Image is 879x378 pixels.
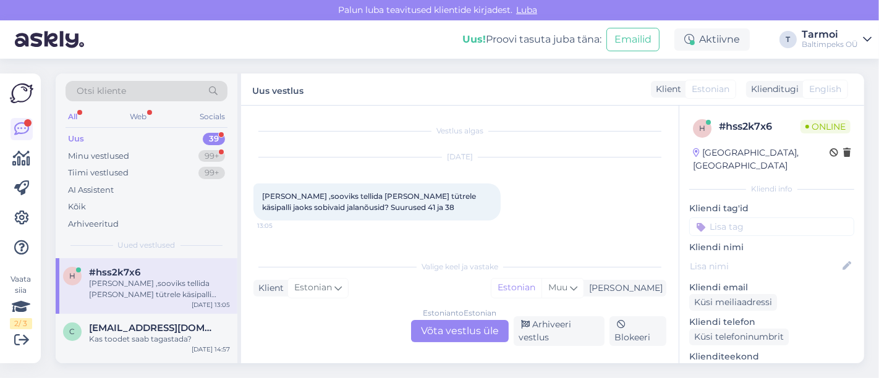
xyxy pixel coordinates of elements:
[802,40,858,49] div: Baltimpeks OÜ
[689,183,854,195] div: Kliendi info
[690,259,840,273] input: Lisa nimi
[257,221,304,230] span: 13:05
[512,4,541,15] span: Luba
[689,217,854,236] input: Lisa tag
[198,150,225,162] div: 99+
[10,318,32,329] div: 2 / 3
[606,28,660,51] button: Emailid
[68,201,86,213] div: Kõik
[253,151,666,162] div: [DATE]
[462,33,486,45] b: Uus!
[253,125,666,136] div: Vestlus algas
[197,109,227,125] div: Socials
[10,274,32,329] div: Vaata siia
[719,119,800,134] div: # hss2k7x6
[253,261,666,272] div: Valige keel ja vastake
[692,83,729,96] span: Estonian
[68,150,129,162] div: Minu vestlused
[423,308,497,319] div: Estonian to Estonian
[68,218,119,230] div: Arhiveeritud
[89,267,140,278] span: #hss2k7x6
[800,120,851,133] span: Online
[253,282,284,295] div: Klient
[779,31,797,48] div: T
[70,327,75,336] span: c
[674,28,750,51] div: Aktiivne
[491,279,541,297] div: Estonian
[689,202,854,215] p: Kliendi tag'id
[118,240,176,251] span: Uued vestlused
[411,320,509,342] div: Võta vestlus üle
[128,109,150,125] div: Web
[198,167,225,179] div: 99+
[68,133,84,145] div: Uus
[802,30,858,40] div: Tarmoi
[89,278,230,300] div: [PERSON_NAME] ,sooviks tellida [PERSON_NAME] tütrele käsipalli jaoks sobivaid jalanõusid? Suuruse...
[689,281,854,294] p: Kliendi email
[203,133,225,145] div: 39
[746,83,799,96] div: Klienditugi
[584,282,663,295] div: [PERSON_NAME]
[689,316,854,329] p: Kliendi telefon
[77,85,126,98] span: Otsi kliente
[689,350,854,363] p: Klienditeekond
[68,167,129,179] div: Tiimi vestlused
[462,32,601,47] div: Proovi tasuta juba täna:
[689,294,777,311] div: Küsi meiliaadressi
[802,30,872,49] a: TarmoiBaltimpeks OÜ
[69,271,75,280] span: h
[689,241,854,254] p: Kliendi nimi
[262,191,478,212] span: [PERSON_NAME] ,sooviks tellida [PERSON_NAME] tütrele käsipalli jaoks sobivaid jalanõusid? Suuruse...
[689,329,789,345] div: Küsi telefoninumbrit
[294,281,332,295] span: Estonian
[66,109,80,125] div: All
[651,83,681,96] div: Klient
[68,184,114,196] div: AI Assistent
[89,334,230,345] div: Kas toodet saab tagastada?
[693,146,830,172] div: [GEOGRAPHIC_DATA], [GEOGRAPHIC_DATA]
[89,322,218,334] span: celenasangernebo@gmail.com
[10,83,33,103] img: Askly Logo
[609,316,666,346] div: Blokeeri
[548,282,567,293] span: Muu
[809,83,841,96] span: English
[192,300,230,309] div: [DATE] 13:05
[699,124,705,133] span: h
[192,345,230,354] div: [DATE] 14:57
[514,316,605,346] div: Arhiveeri vestlus
[252,81,304,98] label: Uus vestlus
